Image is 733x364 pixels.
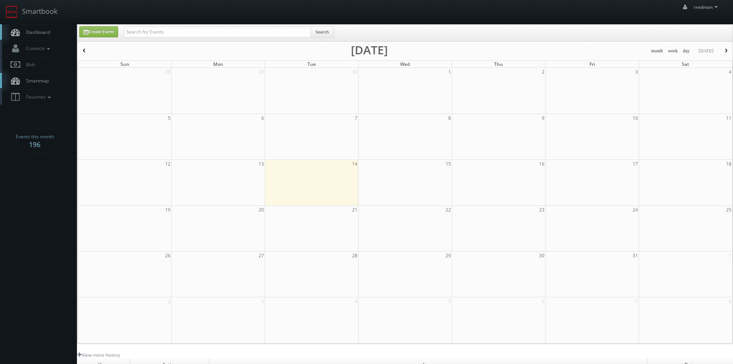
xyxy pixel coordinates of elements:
span: 9 [541,114,545,122]
span: 31 [632,252,639,260]
span: Bids [22,61,35,68]
span: 30 [351,68,358,76]
span: 29 [258,68,265,76]
button: month [648,46,666,56]
span: 5 [447,297,452,305]
span: 17 [632,160,639,168]
span: 13 [258,160,265,168]
a: View more history [77,352,120,358]
span: 27 [258,252,265,260]
span: 1 [728,252,732,260]
span: Sat [682,61,689,67]
span: Contacts [22,45,52,52]
span: Thu [494,61,503,67]
button: week [665,46,681,56]
span: Sun [120,61,129,67]
span: 20 [258,206,265,214]
span: Tue [307,61,316,67]
span: 29 [445,252,452,260]
span: 24 [632,206,639,214]
span: 10 [632,114,639,122]
button: [DATE] [696,46,716,56]
span: 28 [351,252,358,260]
span: Dashboard [22,29,50,35]
span: 18 [725,160,732,168]
span: 3 [634,68,639,76]
span: 22 [445,206,452,214]
span: 25 [725,206,732,214]
span: 5 [167,114,171,122]
button: Search [311,26,334,38]
span: 2 [541,68,545,76]
span: Smartmap [22,77,49,84]
span: 2 [167,297,171,305]
h2: [DATE] [351,46,388,54]
span: 4 [354,297,358,305]
span: 23 [538,206,545,214]
span: 4 [728,68,732,76]
span: 11 [725,114,732,122]
span: 30 [538,252,545,260]
span: 28 [164,68,171,76]
span: 7 [634,297,639,305]
span: 7 [354,114,358,122]
span: 8 [447,114,452,122]
span: Favorites [22,94,53,100]
input: Search for Events [124,27,311,37]
span: 21 [351,206,358,214]
span: 26 [164,252,171,260]
span: 15 [445,160,452,168]
span: Mon [213,61,223,67]
span: 6 [541,297,545,305]
span: 1 [447,68,452,76]
span: 6 [260,114,265,122]
span: 8 [728,297,732,305]
strong: 196 [29,140,40,149]
span: Events this month [16,133,54,141]
span: Fri [589,61,595,67]
span: 3 [260,297,265,305]
span: 14 [351,160,358,168]
img: smartbook-logo.png [6,6,18,18]
span: Wed [400,61,410,67]
span: rredmon [694,4,720,10]
span: 16 [538,160,545,168]
span: 12 [164,160,171,168]
button: day [680,46,693,56]
span: 19 [164,206,171,214]
a: Create Event [79,26,118,37]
